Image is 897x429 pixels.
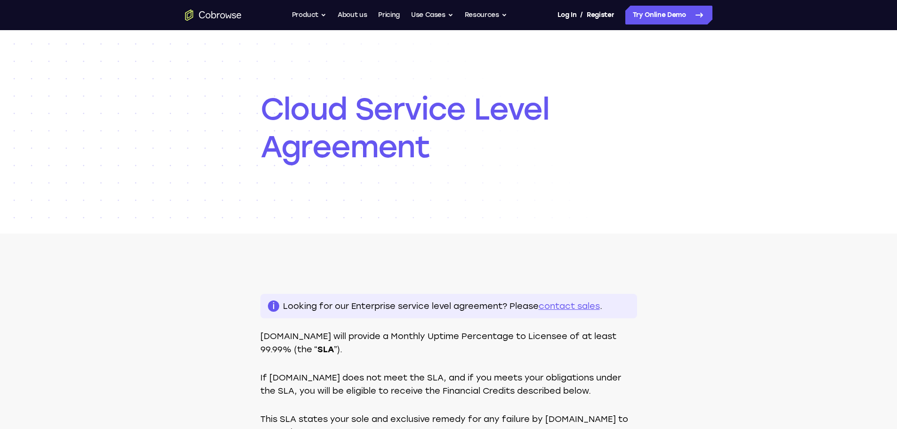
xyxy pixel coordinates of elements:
[292,6,327,24] button: Product
[580,9,583,21] span: /
[260,371,637,397] p: If [DOMAIN_NAME] does not meet the SLA, and if you meets your obligations under the SLA, you will...
[558,6,576,24] a: Log In
[260,90,637,166] h1: Cloud Service Level Agreement
[317,344,334,355] strong: SLA
[411,6,453,24] button: Use Cases
[185,9,242,21] a: Go to the home page
[539,301,600,311] a: contact sales
[338,6,367,24] a: About us
[268,299,630,313] p: Looking for our Enterprise service level agreement? Please .
[268,300,279,312] span: i
[378,6,400,24] a: Pricing
[260,330,637,356] p: [DOMAIN_NAME] will provide a Monthly Uptime Percentage to Licensee of at least 99.99% (the “ ”).
[625,6,712,24] a: Try Online Demo
[465,6,507,24] button: Resources
[587,6,614,24] a: Register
